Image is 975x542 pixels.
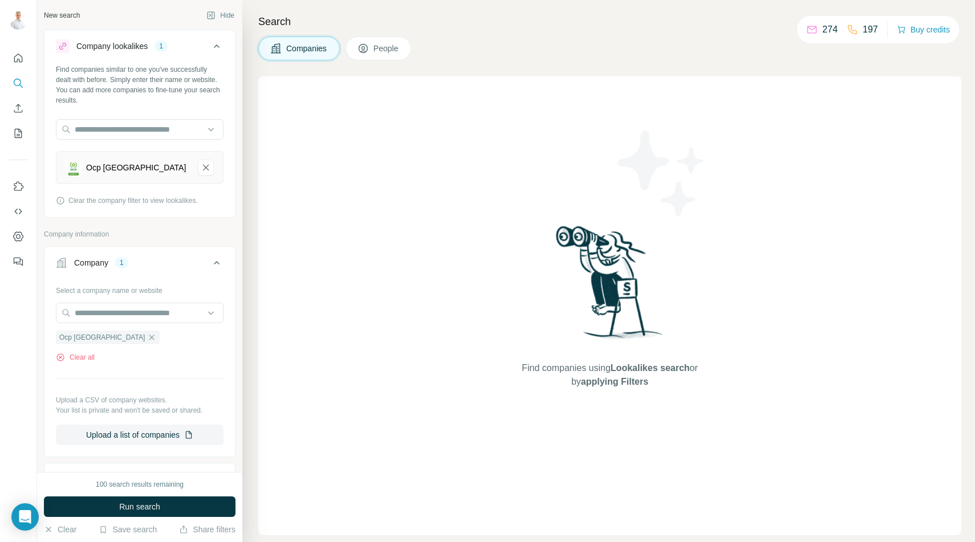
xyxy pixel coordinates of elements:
span: Ocp [GEOGRAPHIC_DATA] [59,332,145,343]
button: Use Surfe on LinkedIn [9,176,27,197]
p: Your list is private and won't be saved or shared. [56,405,224,415]
button: Share filters [179,524,235,535]
button: Save search [99,524,157,535]
button: Ocp Africa-remove-button [198,160,214,176]
button: Dashboard [9,226,27,247]
div: Ocp [GEOGRAPHIC_DATA] [86,162,186,173]
button: Feedback [9,251,27,272]
button: My lists [9,123,27,144]
div: Company [74,257,108,268]
button: Buy credits [897,22,950,38]
img: Ocp Africa-logo [66,160,82,176]
button: Run search [44,496,235,517]
span: Find companies using or by [518,361,701,389]
div: Select a company name or website [56,281,224,296]
span: Companies [286,43,328,54]
button: Enrich CSV [9,98,27,119]
img: Surfe Illustration - Stars [610,122,713,225]
img: Avatar [9,11,27,30]
div: Open Intercom Messenger [11,503,39,531]
button: Search [9,73,27,93]
div: 1 [115,258,128,268]
button: Hide [198,7,242,24]
span: Clear the company filter to view lookalikes. [68,195,198,206]
button: Use Surfe API [9,201,27,222]
span: applying Filters [581,377,648,386]
button: Company1 [44,249,235,281]
button: Clear all [56,352,95,362]
button: Company lookalikes1 [44,32,235,64]
div: 1 [155,41,168,51]
p: Company information [44,229,235,239]
button: Clear [44,524,76,535]
button: Upload a list of companies [56,425,224,445]
div: Find companies similar to one you've successfully dealt with before. Simply enter their name or w... [56,64,224,105]
p: 274 [822,23,838,36]
p: 197 [863,23,878,36]
h4: Search [258,14,961,30]
span: Lookalikes search [611,363,690,373]
div: Company lookalikes [76,40,148,52]
button: Quick start [9,48,27,68]
img: Surfe Illustration - Woman searching with binoculars [551,223,669,350]
div: New search [44,10,80,21]
span: Run search [119,501,160,512]
span: People [373,43,400,54]
p: Upload a CSV of company websites. [56,395,224,405]
button: Industry [44,466,235,493]
div: 100 search results remaining [96,479,184,490]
